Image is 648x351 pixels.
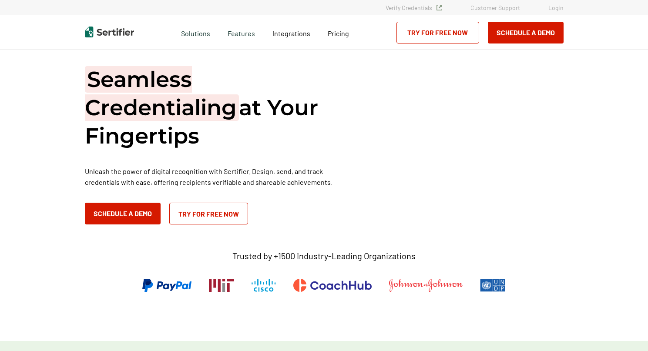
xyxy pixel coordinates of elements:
[181,27,210,38] span: Solutions
[232,251,416,261] p: Trusted by +1500 Industry-Leading Organizations
[396,22,479,43] a: Try for Free Now
[272,29,310,37] span: Integrations
[328,27,349,38] a: Pricing
[252,279,276,292] img: Cisco
[85,27,134,37] img: Sertifier | Digital Credentialing Platform
[480,279,506,292] img: UNDP
[389,279,462,292] img: Johnson & Johnson
[142,279,191,292] img: PayPal
[228,27,255,38] span: Features
[386,4,442,11] a: Verify Credentials
[272,27,310,38] a: Integrations
[209,279,234,292] img: Massachusetts Institute of Technology
[293,279,372,292] img: CoachHub
[328,29,349,37] span: Pricing
[85,166,346,187] p: Unleash the power of digital recognition with Sertifier. Design, send, and track credentials with...
[548,4,564,11] a: Login
[470,4,520,11] a: Customer Support
[436,5,442,10] img: Verified
[169,203,248,224] a: Try for Free Now
[85,65,346,150] h1: at Your Fingertips
[85,66,239,121] span: Seamless Credentialing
